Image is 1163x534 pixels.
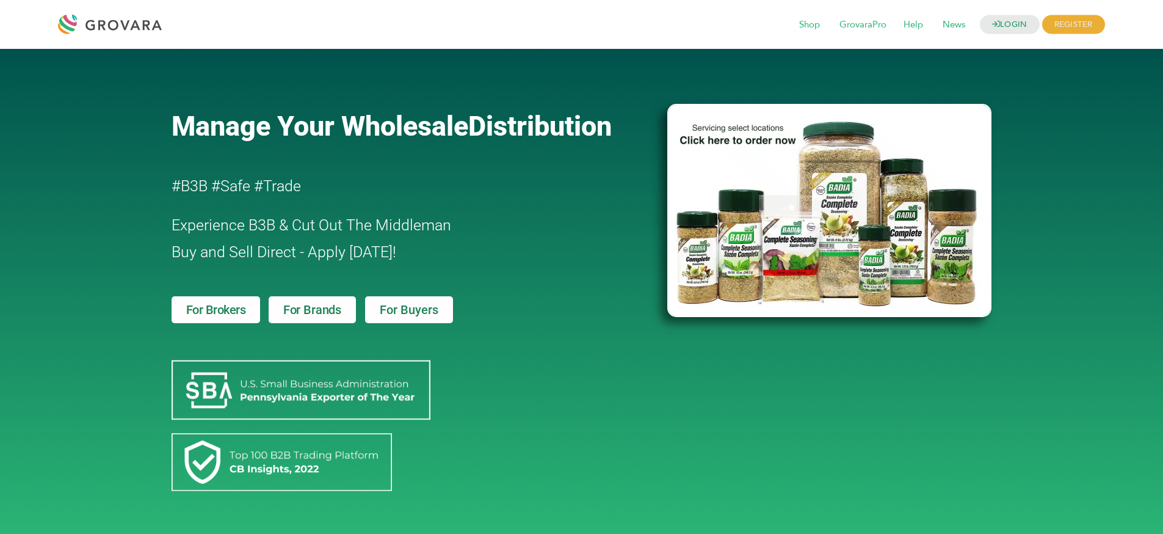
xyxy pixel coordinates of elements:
a: For Brokers [172,296,261,323]
span: For Buyers [380,304,438,316]
span: For Brands [283,304,341,316]
span: Buy and Sell Direct - Apply [DATE]! [172,243,396,261]
a: News [934,18,974,32]
span: Experience B3B & Cut Out The Middleman [172,216,451,234]
span: Help [895,13,932,37]
a: Help [895,18,932,32]
span: REGISTER [1042,15,1105,34]
span: GrovaraPro [831,13,895,37]
a: For Buyers [365,296,453,323]
a: For Brands [269,296,356,323]
a: LOGIN [980,15,1040,34]
span: Distribution [468,110,612,142]
a: Shop [791,18,828,32]
span: Manage Your Wholesale [172,110,468,142]
h2: #B3B #Safe #Trade [172,173,598,200]
a: GrovaraPro [831,18,895,32]
span: Shop [791,13,828,37]
a: Manage Your WholesaleDistribution [172,110,648,142]
span: News [934,13,974,37]
span: For Brokers [186,304,246,316]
